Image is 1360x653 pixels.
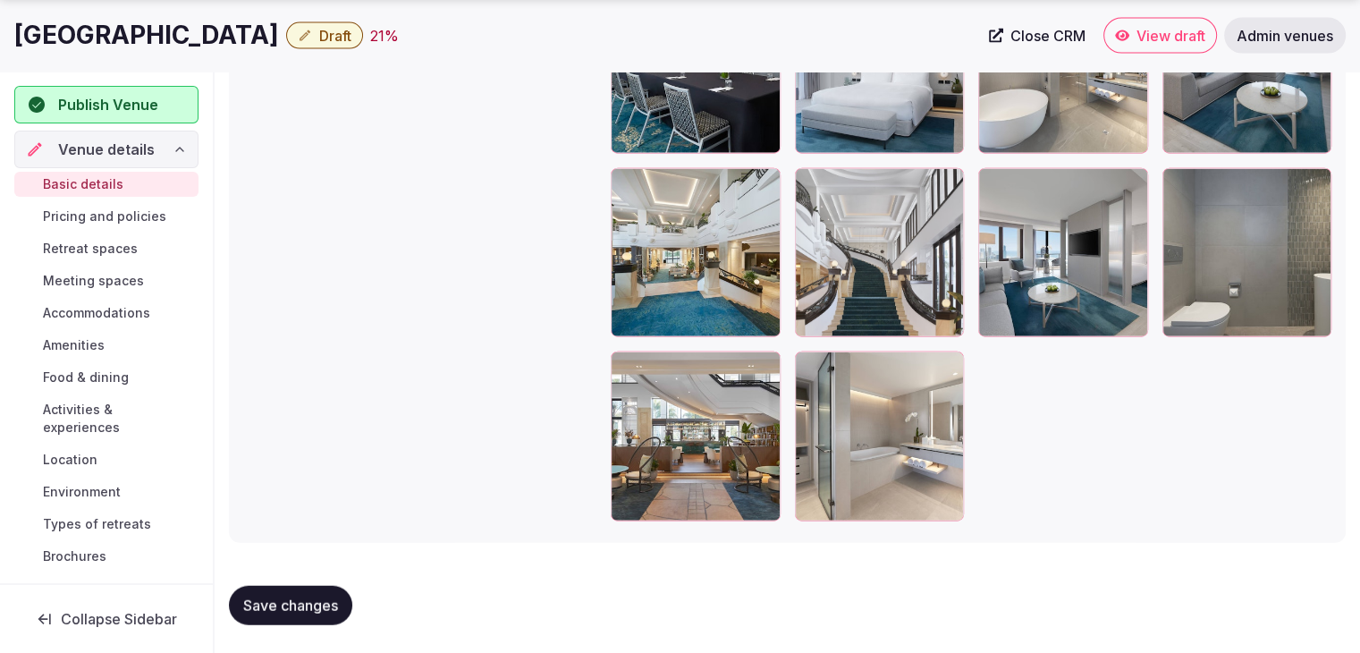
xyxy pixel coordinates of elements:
span: Retreat spaces [43,240,138,258]
span: Save changes [243,597,338,615]
span: Food & dining [43,369,129,386]
a: Retreat spaces [14,236,199,261]
a: Types of retreats [14,512,199,537]
span: View draft [1136,27,1205,45]
button: 21% [370,25,399,47]
a: Pricing and policies [14,204,199,229]
a: Meeting spaces [14,268,199,293]
span: Activities & experiences [43,401,191,437]
div: 21 % [370,25,399,47]
div: 3kwQhSmbEki3Ozv2LVOQGA_oolsp-suite-powder-1659.jpg?h=2667&w=4000 [1162,168,1332,338]
span: Accommodations [43,304,150,322]
span: Draft [319,27,351,45]
a: Brochures [14,544,199,569]
span: Brochures [43,547,106,565]
a: Ownership [14,580,199,617]
button: Save changes [229,586,352,625]
span: Admin venues [1237,27,1333,45]
a: View draft [1103,18,1217,54]
span: Meeting spaces [43,272,144,290]
span: Amenities [43,336,105,354]
a: Amenities [14,333,199,358]
div: lpnuLYvUkGnwzdEddAQ_oolsp-staircase-6433.jpg?h=2667&w=4000 [611,168,781,338]
button: Draft [286,22,363,49]
span: Types of retreats [43,515,151,533]
span: Close CRM [1010,27,1085,45]
div: nzra4z2Dt0itG7Ce9pfM2A_oolsp-staircase-6407.oolsp-staircase-6407:Classic-Ver?h=4000&w=2667 [795,168,965,338]
span: Location [43,451,97,469]
h1: [GEOGRAPHIC_DATA] [14,18,279,53]
a: Accommodations [14,301,199,326]
a: Location [14,447,199,472]
a: Close CRM [978,18,1096,54]
span: Basic details [43,175,123,193]
div: dtl0je5Cr0ilciXPZGszgw_oolsp-bathroom-6755.jpg?h=2667&w=4000 [795,352,965,522]
a: Admin venues [1224,18,1346,54]
button: Collapse Sidebar [14,599,199,639]
span: Venue details [58,139,155,160]
div: ZmzzxlwVwkA9h2MdU7qLw_oolsp-junior-6758.jpg?h=2667&w=4000 [978,168,1148,338]
span: Publish Venue [58,94,158,115]
span: Environment [43,483,121,501]
a: Food & dining [14,365,199,390]
span: Pricing and policies [43,208,166,225]
a: Activities & experiences [14,397,199,440]
div: r5tARJHOiECOpAFsFRNqw_oolsp-chapter-6436.jpg?h=2667&w=4000 [611,352,781,522]
a: Environment [14,479,199,505]
span: Collapse Sidebar [61,610,177,628]
button: Publish Venue [14,86,199,123]
a: Basic details [14,172,199,197]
